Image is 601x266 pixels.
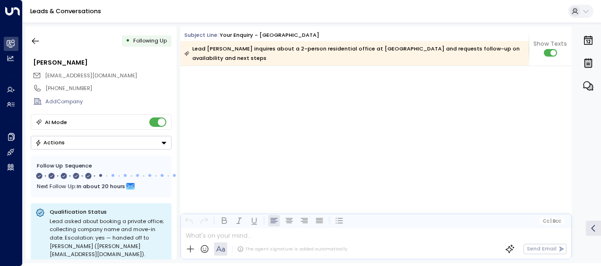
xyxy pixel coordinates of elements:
[550,218,552,224] span: |
[33,58,171,67] div: [PERSON_NAME]
[184,44,524,63] div: Lead [PERSON_NAME] inquires about a 2-person residential office at [GEOGRAPHIC_DATA] and requests...
[220,31,319,39] div: Your enquiry - [GEOGRAPHIC_DATA]
[31,136,172,150] button: Actions
[533,40,567,48] span: Show Texts
[50,217,167,259] div: Lead asked about booking a private office; collecting company name and move-in date. Escalation: ...
[77,181,125,191] span: In about 20 hours
[126,34,130,48] div: •
[45,72,137,79] span: [EMAIL_ADDRESS][DOMAIN_NAME]
[45,72,137,80] span: ivanaspears.6@gmail.com
[184,31,219,39] span: Subject Line:
[237,246,347,252] div: The agent signature is added automatically
[133,37,167,44] span: Following Up
[198,215,210,226] button: Redo
[540,217,564,224] button: Cc|Bcc
[183,215,195,226] button: Undo
[31,136,172,150] div: Button group with a nested menu
[37,162,165,170] div: Follow Up Sequence
[45,117,67,127] div: AI Mode
[30,7,101,15] a: Leads & Conversations
[35,139,65,146] div: Actions
[543,218,561,224] span: Cc Bcc
[45,98,171,106] div: AddCompany
[37,181,165,191] div: Next Follow Up:
[45,84,171,92] div: [PHONE_NUMBER]
[50,208,167,216] p: Qualification Status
